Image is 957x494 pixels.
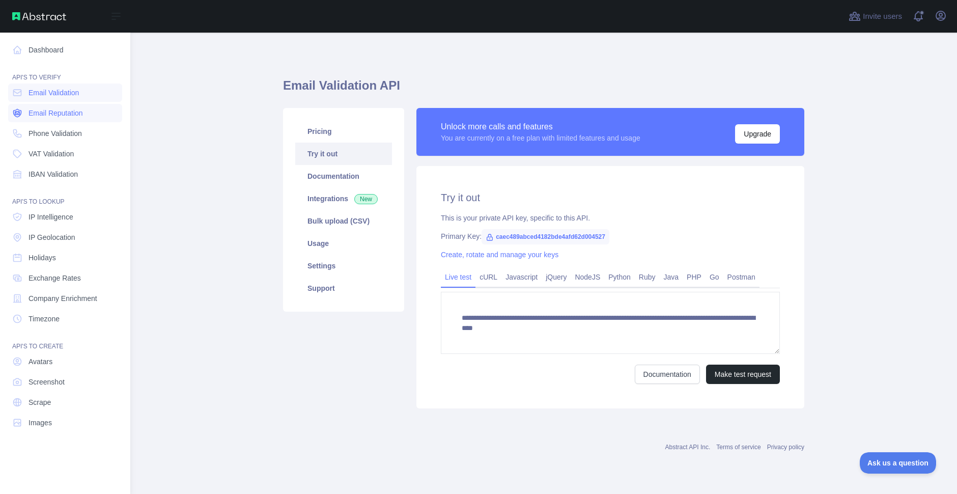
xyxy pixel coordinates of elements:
[716,444,761,451] a: Terms of service
[501,269,542,285] a: Javascript
[29,253,56,263] span: Holidays
[29,212,73,222] span: IP Intelligence
[8,185,122,206] div: API'S TO LOOKUP
[475,269,501,285] a: cURL
[29,128,82,139] span: Phone Validation
[8,84,122,102] a: Email Validation
[12,12,66,20] img: Abstract API
[735,124,780,144] button: Upgrade
[8,145,122,163] a: VAT Validation
[683,269,706,285] a: PHP
[29,88,79,98] span: Email Validation
[604,269,635,285] a: Python
[860,452,937,474] iframe: Toggle Customer Support
[8,269,122,287] a: Exchange Rates
[660,269,683,285] a: Java
[295,165,392,187] a: Documentation
[29,169,78,179] span: IBAN Validation
[295,120,392,143] a: Pricing
[8,124,122,143] a: Phone Validation
[295,143,392,165] a: Try it out
[542,269,571,285] a: jQuery
[8,208,122,226] a: IP Intelligence
[29,232,75,242] span: IP Geolocation
[295,232,392,255] a: Usage
[8,249,122,267] a: Holidays
[723,269,759,285] a: Postman
[8,228,122,246] a: IP Geolocation
[29,418,52,428] span: Images
[8,352,122,371] a: Avatars
[29,356,52,367] span: Avatars
[441,121,640,133] div: Unlock more calls and features
[8,41,122,59] a: Dashboard
[863,11,902,22] span: Invite users
[29,314,60,324] span: Timezone
[441,251,558,259] a: Create, rotate and manage your keys
[706,365,780,384] button: Make test request
[706,269,723,285] a: Go
[29,108,83,118] span: Email Reputation
[295,187,392,210] a: Integrations New
[441,190,780,205] h2: Try it out
[441,231,780,241] div: Primary Key:
[8,393,122,411] a: Scrape
[354,194,378,204] span: New
[8,330,122,350] div: API'S TO CREATE
[441,213,780,223] div: This is your private API key, specific to this API.
[767,444,804,451] a: Privacy policy
[441,133,640,143] div: You are currently on a free plan with limited features and usage
[29,377,65,387] span: Screenshot
[295,210,392,232] a: Bulk upload (CSV)
[8,373,122,391] a: Screenshot
[8,289,122,308] a: Company Enrichment
[295,255,392,277] a: Settings
[283,77,804,102] h1: Email Validation API
[635,365,700,384] a: Documentation
[29,397,51,407] span: Scrape
[665,444,711,451] a: Abstract API Inc.
[8,165,122,183] a: IBAN Validation
[8,104,122,122] a: Email Reputation
[635,269,660,285] a: Ruby
[29,273,81,283] span: Exchange Rates
[29,149,74,159] span: VAT Validation
[441,269,475,285] a: Live test
[482,229,609,244] span: caec489abced4182bde4afd62d004527
[295,277,392,299] a: Support
[29,293,97,304] span: Company Enrichment
[8,61,122,81] div: API'S TO VERIFY
[8,310,122,328] a: Timezone
[8,414,122,432] a: Images
[571,269,604,285] a: NodeJS
[847,8,904,24] button: Invite users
